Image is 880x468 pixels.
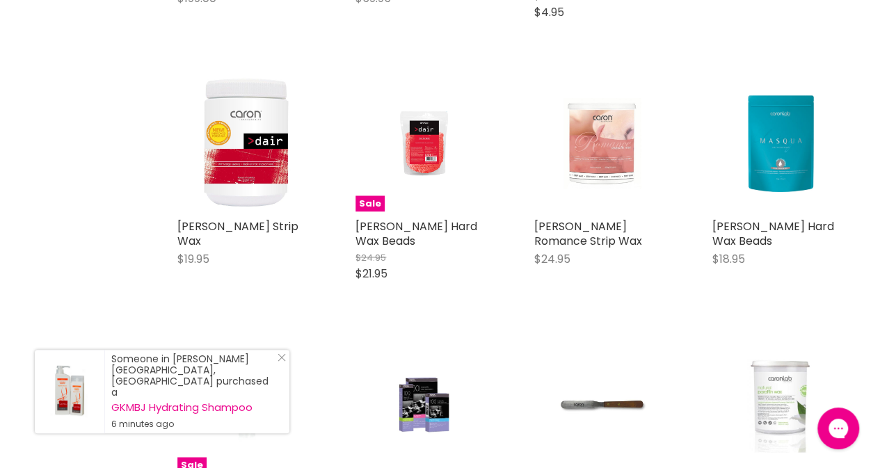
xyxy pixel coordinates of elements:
a: [PERSON_NAME] Hard Wax Beads [712,218,834,248]
a: Caron Dair Hard Wax BeadsSale [355,75,492,211]
div: Someone in [PERSON_NAME][GEOGRAPHIC_DATA], [GEOGRAPHIC_DATA] purchased a [111,353,275,430]
span: $24.95 [534,250,570,266]
svg: Close Icon [278,353,286,362]
a: [PERSON_NAME] Strip Wax [177,218,298,248]
a: Caron Dair Strip Wax [177,75,314,211]
a: Close Notification [272,353,286,367]
img: Caron Dair Strip Wax [199,75,293,211]
span: $21.95 [355,265,387,281]
img: Caron Dair Hard Wax Beads [378,75,470,211]
img: Caron Masqua Hard Wax Beads [712,75,849,211]
span: $18.95 [712,250,745,266]
a: Visit product page [35,350,104,433]
a: [PERSON_NAME] Romance Strip Wax [534,218,642,248]
span: $4.95 [534,4,564,20]
span: $24.95 [355,250,386,264]
a: [PERSON_NAME] Hard Wax Beads [355,218,477,248]
button: Add to cart [177,266,314,294]
iframe: Gorgias live chat messenger [810,403,866,454]
a: GKMBJ Hydrating Shampoo [111,402,275,413]
img: Caron Romance Strip Wax [557,75,648,211]
small: 6 minutes ago [111,419,275,430]
span: Add to cart [208,272,284,288]
span: $19.95 [177,250,209,266]
a: Caron Romance Strip Wax [534,75,671,211]
span: Sale [355,195,385,211]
